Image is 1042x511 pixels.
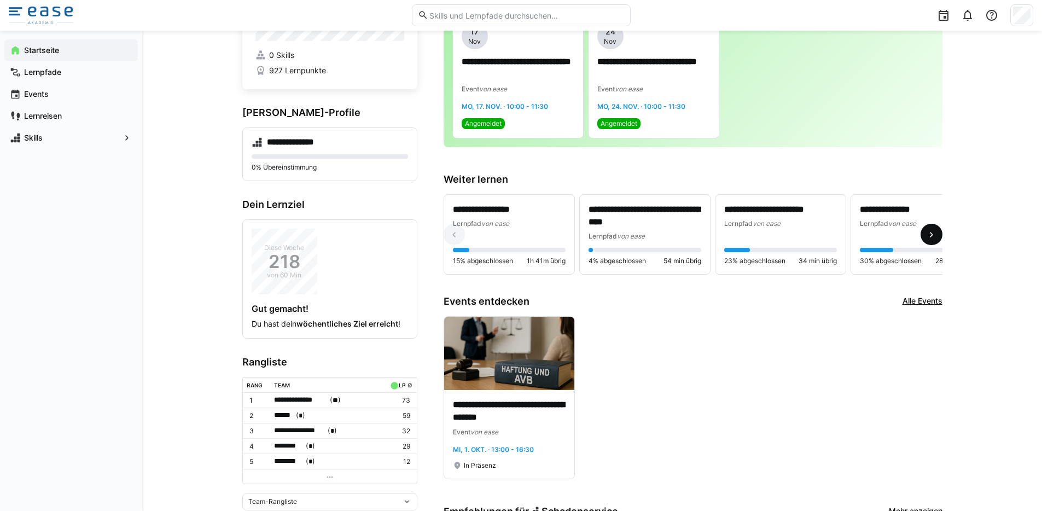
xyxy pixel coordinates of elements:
[248,497,297,506] span: Team-Rangliste
[296,319,398,328] strong: wöchentliches Ziel erreicht
[249,442,266,451] p: 4
[444,295,529,307] h3: Events entdecken
[617,232,645,240] span: von ease
[408,380,412,389] a: ø
[388,411,410,420] p: 59
[247,382,263,388] div: Rang
[589,257,646,265] span: 4% abgeschlossen
[860,219,888,228] span: Lernpfad
[330,394,341,406] span: ( )
[252,163,408,172] p: 0% Übereinstimmung
[296,410,305,421] span: ( )
[249,396,266,405] p: 1
[481,219,509,228] span: von ease
[597,85,615,93] span: Event
[242,107,417,119] h3: [PERSON_NAME]-Profile
[252,318,408,329] p: Du hast dein !
[444,173,942,185] h3: Weiter lernen
[388,396,410,405] p: 73
[470,26,479,37] span: 17
[242,199,417,211] h3: Dein Lernziel
[724,219,753,228] span: Lernpfad
[274,382,290,388] div: Team
[249,457,266,466] p: 5
[249,427,266,435] p: 3
[306,440,315,452] span: ( )
[388,442,410,451] p: 29
[479,85,507,93] span: von ease
[255,50,404,61] a: 0 Skills
[589,232,617,240] span: Lernpfad
[465,119,502,128] span: Angemeldet
[470,428,498,436] span: von ease
[453,257,513,265] span: 15% abgeschlossen
[453,219,481,228] span: Lernpfad
[242,356,417,368] h3: Rangliste
[453,445,534,454] span: Mi, 1. Okt. · 13:00 - 16:30
[663,257,701,265] span: 54 min übrig
[249,411,266,420] p: 2
[935,257,973,265] span: 28 min übrig
[888,219,916,228] span: von ease
[724,257,785,265] span: 23% abgeschlossen
[601,119,637,128] span: Angemeldet
[464,461,496,470] span: In Präsenz
[468,37,481,46] span: Nov
[388,427,410,435] p: 32
[462,85,479,93] span: Event
[269,50,294,61] span: 0 Skills
[753,219,781,228] span: von ease
[860,257,922,265] span: 30% abgeschlossen
[328,425,337,437] span: ( )
[399,382,405,388] div: LP
[615,85,643,93] span: von ease
[444,317,574,390] img: image
[527,257,566,265] span: 1h 41m übrig
[428,10,624,20] input: Skills und Lernpfade durchsuchen…
[269,65,326,76] span: 927 Lernpunkte
[606,26,615,37] span: 24
[453,428,470,436] span: Event
[799,257,837,265] span: 34 min übrig
[388,457,410,466] p: 12
[462,102,548,111] span: Mo, 17. Nov. · 10:00 - 11:30
[252,303,408,314] h4: Gut gemacht!
[306,456,315,467] span: ( )
[597,102,685,111] span: Mo, 24. Nov. · 10:00 - 11:30
[604,37,616,46] span: Nov
[903,295,942,307] a: Alle Events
